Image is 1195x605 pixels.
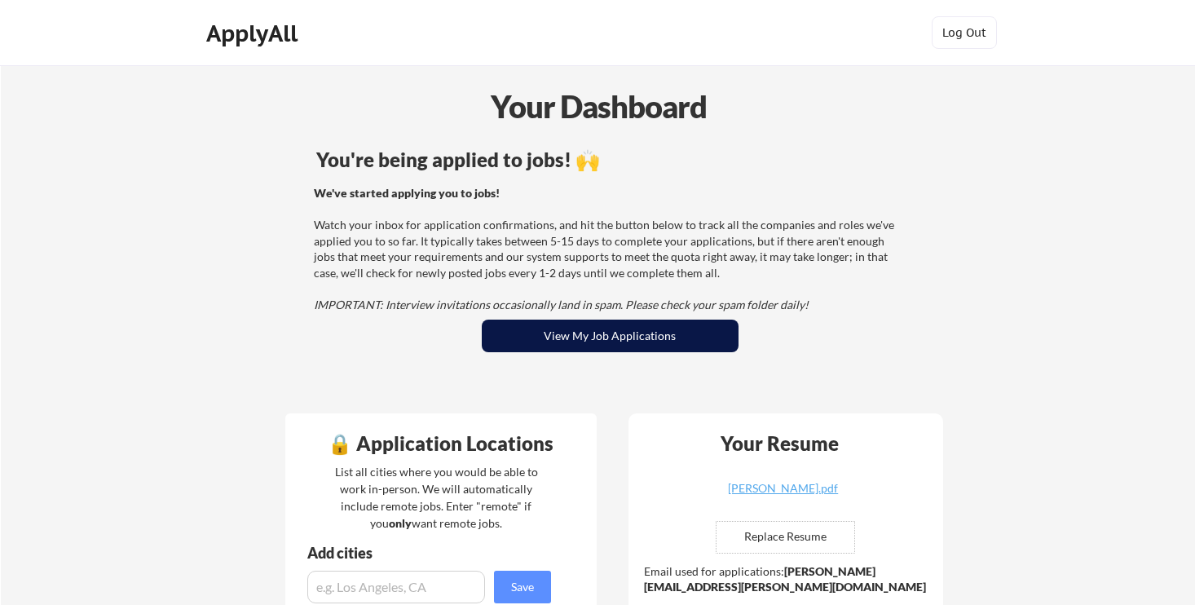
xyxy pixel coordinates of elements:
[389,516,412,530] strong: only
[307,545,555,560] div: Add cities
[699,434,861,453] div: Your Resume
[314,298,809,311] em: IMPORTANT: Interview invitations occasionally land in spam. Please check your spam folder daily!
[307,571,485,603] input: e.g. Los Angeles, CA
[686,483,880,508] a: [PERSON_NAME].pdf
[314,186,500,200] strong: We've started applying you to jobs!
[482,320,739,352] button: View My Job Applications
[644,564,926,594] strong: [PERSON_NAME][EMAIL_ADDRESS][PERSON_NAME][DOMAIN_NAME]
[932,16,997,49] button: Log Out
[289,434,593,453] div: 🔒 Application Locations
[324,463,549,532] div: List all cities where you would be able to work in-person. We will automatically include remote j...
[316,150,904,170] div: You're being applied to jobs! 🙌
[494,571,551,603] button: Save
[686,483,880,494] div: [PERSON_NAME].pdf
[2,83,1195,130] div: Your Dashboard
[206,20,302,47] div: ApplyAll
[314,185,902,313] div: Watch your inbox for application confirmations, and hit the button below to track all the compani...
